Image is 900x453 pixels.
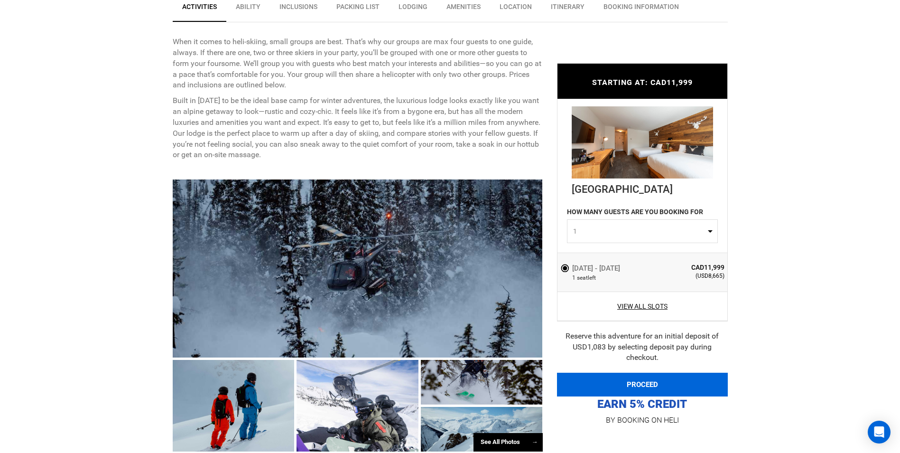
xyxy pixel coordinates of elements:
span: STARTING AT: CAD11,999 [592,78,693,87]
a: View All Slots [560,301,725,311]
p: Built in [DATE] to be the ideal base camp for winter adventures, the luxurious lodge looks exactl... [173,95,543,160]
div: Reserve this adventure for an initial deposit of USD1,083 by selecting deposit pay during checkout. [557,330,728,363]
span: 1 [572,274,575,282]
button: PROCEED [557,373,728,396]
span: 1 [573,226,705,236]
span: (USD8,665) [656,272,725,280]
span: → [532,438,538,445]
div: See All Photos [473,433,543,452]
p: BY BOOKING ON HELI [557,414,728,427]
span: seat left [577,274,596,282]
label: [DATE] - [DATE] [560,262,622,274]
label: HOW MANY GUESTS ARE YOU BOOKING FOR [567,207,703,219]
div: [GEOGRAPHIC_DATA] [572,179,713,197]
img: da985f2b6eab1f7faed89c6b72030d88.jpg [572,106,713,179]
button: 1 [567,219,718,243]
p: When it comes to heli-skiing, small groups are best. That’s why our groups are max four guests to... [173,37,543,91]
span: CAD11,999 [656,262,725,272]
div: Open Intercom Messenger [868,421,891,444]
